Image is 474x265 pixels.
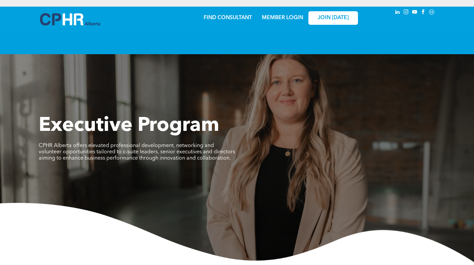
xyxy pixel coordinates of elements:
[40,13,100,25] img: A blue and white logo for cp alberta
[318,15,349,21] span: JOIN [DATE]
[411,8,418,17] a: youtube
[39,143,235,161] span: CPHR Alberta offers elevated professional development, networking and volunteer opportunities tai...
[39,116,219,136] span: Executive Program
[262,15,303,20] a: MEMBER LOGIN
[402,8,410,17] a: instagram
[428,8,435,17] a: Social network
[204,15,252,20] a: FIND CONSULTANT
[308,11,358,25] a: JOIN [DATE]
[419,8,427,17] a: facebook
[394,8,401,17] a: linkedin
